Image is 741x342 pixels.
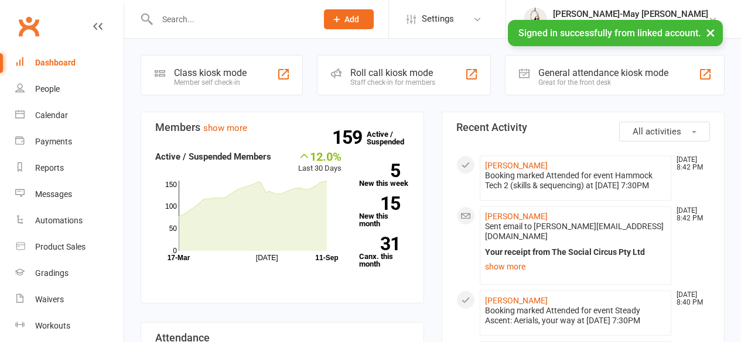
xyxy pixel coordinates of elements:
span: Add [344,15,359,24]
span: Signed in successfully from linked account. [518,27,701,39]
button: All activities [619,122,710,141]
input: Search... [153,11,309,27]
div: Reports [35,163,64,172]
div: [PERSON_NAME]-May [PERSON_NAME] [553,9,708,19]
div: People [35,84,60,94]
a: Calendar [15,102,124,129]
div: Gradings [35,268,69,278]
span: Sent email to [PERSON_NAME][EMAIL_ADDRESS][DOMAIN_NAME] [485,222,664,241]
div: Waivers [35,295,64,304]
div: Payments [35,137,72,146]
a: [PERSON_NAME] [485,296,548,305]
a: Waivers [15,286,124,313]
div: The Social Circus Pty Ltd [553,19,708,30]
a: Reports [15,155,124,181]
a: 31Canx. this month [359,237,409,268]
div: Great for the front desk [538,78,668,87]
a: 5New this week [359,164,409,187]
span: Settings [422,6,454,32]
div: Automations [35,216,83,225]
div: Messages [35,189,72,199]
div: Booking marked Attended for event Hammock Tech 2 (skills & sequencing) at [DATE] 7:30PM [485,171,667,191]
div: Dashboard [35,58,76,67]
div: General attendance kiosk mode [538,67,668,78]
h3: Members [155,122,409,133]
a: show more [203,123,247,133]
a: Workouts [15,313,124,339]
div: Staff check-in for members [350,78,435,87]
div: Booking marked Attended for event Steady Ascent: Aerials, your way at [DATE] 7:30PM [485,306,667,326]
a: 159Active / Suspended [367,122,418,154]
a: [PERSON_NAME] [485,212,548,221]
div: Class kiosk mode [174,67,247,78]
div: Calendar [35,110,68,120]
a: People [15,76,124,102]
time: [DATE] 8:42 PM [671,156,709,171]
a: 15New this month [359,196,409,227]
button: × [700,20,721,45]
div: Workouts [35,321,70,330]
div: Your receipt from The Social Circus Pty Ltd [485,247,667,257]
strong: 31 [359,235,400,253]
a: Messages [15,181,124,208]
img: thumb_image1735801805.png [524,8,547,31]
strong: 5 [359,162,400,179]
a: Clubworx [14,12,43,41]
strong: Active / Suspended Members [155,151,271,162]
div: Last 30 Days [298,150,342,175]
time: [DATE] 8:40 PM [671,291,709,306]
a: Payments [15,129,124,155]
a: Gradings [15,260,124,286]
a: show more [485,258,667,275]
div: Member self check-in [174,78,247,87]
div: 12.0% [298,150,342,163]
span: All activities [633,126,681,137]
a: [PERSON_NAME] [485,161,548,170]
a: Dashboard [15,50,124,76]
a: Product Sales [15,234,124,260]
button: Add [324,9,374,29]
strong: 15 [359,195,400,212]
time: [DATE] 8:42 PM [671,207,709,222]
h3: Recent Activity [456,122,711,133]
div: Product Sales [35,242,86,251]
a: Automations [15,208,124,234]
div: Roll call kiosk mode [350,67,435,78]
strong: 159 [332,129,367,146]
